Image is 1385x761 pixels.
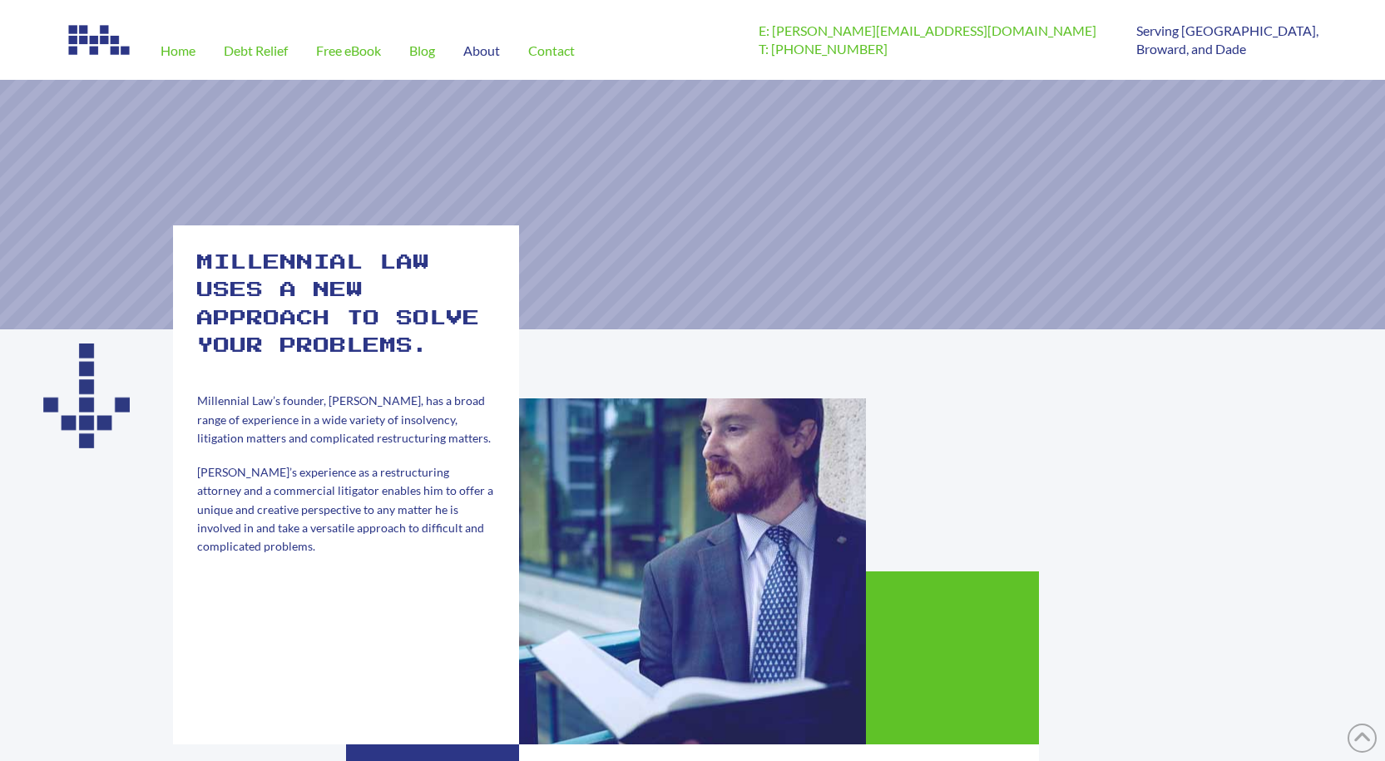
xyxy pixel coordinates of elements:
[210,22,302,80] a: Debt Relief
[463,44,500,57] span: About
[395,22,449,80] a: Blog
[67,22,133,58] img: Image
[146,22,210,80] a: Home
[528,44,575,57] span: Contact
[224,44,288,57] span: Debt Relief
[1136,22,1318,59] p: Serving [GEOGRAPHIC_DATA], Broward, and Dade
[514,22,589,80] a: Contact
[1348,724,1377,753] a: Back to Top
[759,22,1096,38] a: E: [PERSON_NAME][EMAIL_ADDRESS][DOMAIN_NAME]
[409,44,435,57] span: Blog
[197,465,493,554] span: [PERSON_NAME]’s experience as a restructuring attorney and a commercial litigator enables him to ...
[759,41,888,57] a: T: [PHONE_NUMBER]
[302,22,395,80] a: Free eBook
[197,393,491,445] span: Millennial Law’s founder, [PERSON_NAME], has a broad range of experience in a wide variety of ins...
[161,44,195,57] span: Home
[316,44,381,57] span: Free eBook
[197,250,495,360] h2: Millennial law uses a new approach to solve your problems.
[449,22,514,80] a: About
